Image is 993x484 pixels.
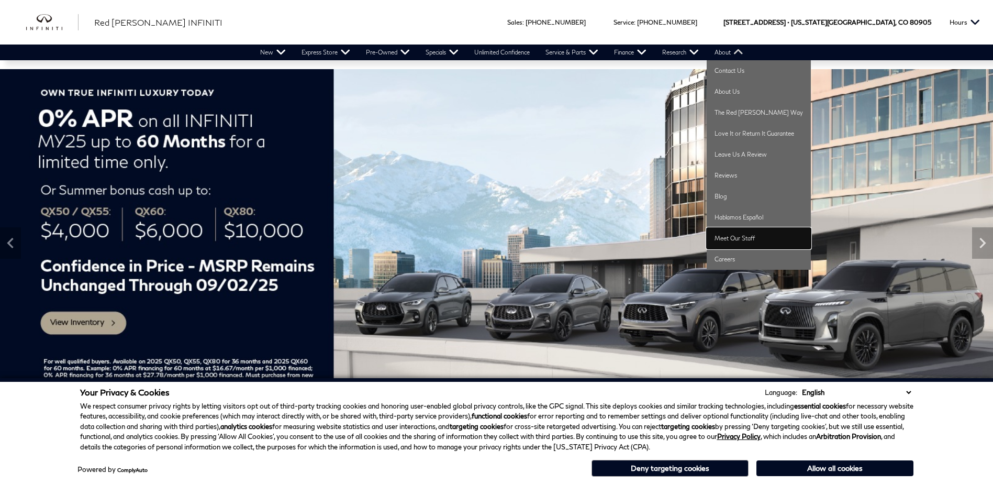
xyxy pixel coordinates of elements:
div: Powered by [77,466,148,473]
a: Pre-Owned [358,45,418,60]
strong: analytics cookies [220,422,272,431]
a: Red [PERSON_NAME] INFINITI [94,16,222,29]
a: Blog [707,186,811,207]
a: ComplyAuto [117,467,148,473]
strong: essential cookies [794,402,846,410]
a: Careers [707,249,811,270]
strong: targeting cookies [661,422,715,431]
span: Service [613,18,634,26]
button: Allow all cookies [756,460,913,476]
a: Leave Us A Review [707,144,811,165]
div: Next [972,227,993,259]
a: Reviews [707,165,811,186]
a: Hablamos Español [707,207,811,228]
a: Unlimited Confidence [466,45,538,60]
strong: functional cookies [472,412,527,420]
nav: Main Navigation [252,45,751,60]
a: Research [654,45,707,60]
a: [PHONE_NUMBER] [526,18,586,26]
select: Language Select [799,387,913,398]
a: Meet Our Staff [707,228,811,249]
a: About [707,45,751,60]
a: [STREET_ADDRESS] • [US_STATE][GEOGRAPHIC_DATA], CO 80905 [723,18,931,26]
a: [PHONE_NUMBER] [637,18,697,26]
strong: Arbitration Provision [816,432,881,441]
a: Express Store [294,45,358,60]
span: : [634,18,635,26]
p: We respect consumer privacy rights by letting visitors opt out of third-party tracking cookies an... [80,401,913,453]
a: New [252,45,294,60]
a: Finance [606,45,654,60]
a: Love It or Return It Guarantee [707,123,811,144]
a: Privacy Policy [717,432,761,441]
a: About Us [707,81,811,102]
span: Red [PERSON_NAME] INFINITI [94,17,222,27]
a: Specials [418,45,466,60]
a: Contact Us [707,60,811,81]
span: Your Privacy & Cookies [80,387,170,397]
a: The Red [PERSON_NAME] Way [707,102,811,123]
img: INFINITI [26,14,79,31]
button: Deny targeting cookies [592,460,749,477]
strong: targeting cookies [450,422,504,431]
a: infiniti [26,14,79,31]
a: Service & Parts [538,45,606,60]
span: : [522,18,524,26]
span: Sales [507,18,522,26]
div: Language: [765,389,797,396]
